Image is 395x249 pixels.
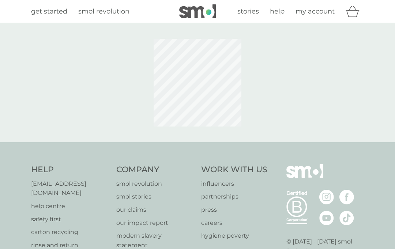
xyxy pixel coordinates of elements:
span: get started [31,7,67,15]
span: smol revolution [78,7,129,15]
a: smol revolution [116,179,194,189]
a: influencers [201,179,267,189]
a: smol revolution [78,6,129,17]
a: our impact report [116,218,194,228]
h4: Company [116,164,194,176]
h4: Help [31,164,109,176]
span: stories [237,7,259,15]
h4: Work With Us [201,164,267,176]
img: smol [286,164,323,189]
img: smol [179,4,216,18]
a: partnerships [201,192,267,201]
a: hygiene poverty [201,231,267,241]
a: get started [31,6,67,17]
a: careers [201,218,267,228]
a: my account [296,6,335,17]
div: basket [346,4,364,19]
span: help [270,7,285,15]
img: visit the smol Facebook page [339,190,354,204]
a: our claims [116,205,194,215]
span: my account [296,7,335,15]
img: visit the smol Instagram page [319,190,334,204]
img: visit the smol Tiktok page [339,211,354,225]
a: smol stories [116,192,194,201]
img: visit the smol Youtube page [319,211,334,225]
a: [EMAIL_ADDRESS][DOMAIN_NAME] [31,179,109,198]
a: carton recycling [31,227,109,237]
a: help [270,6,285,17]
a: help centre [31,201,109,211]
a: safety first [31,215,109,224]
a: stories [237,6,259,17]
a: press [201,205,267,215]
